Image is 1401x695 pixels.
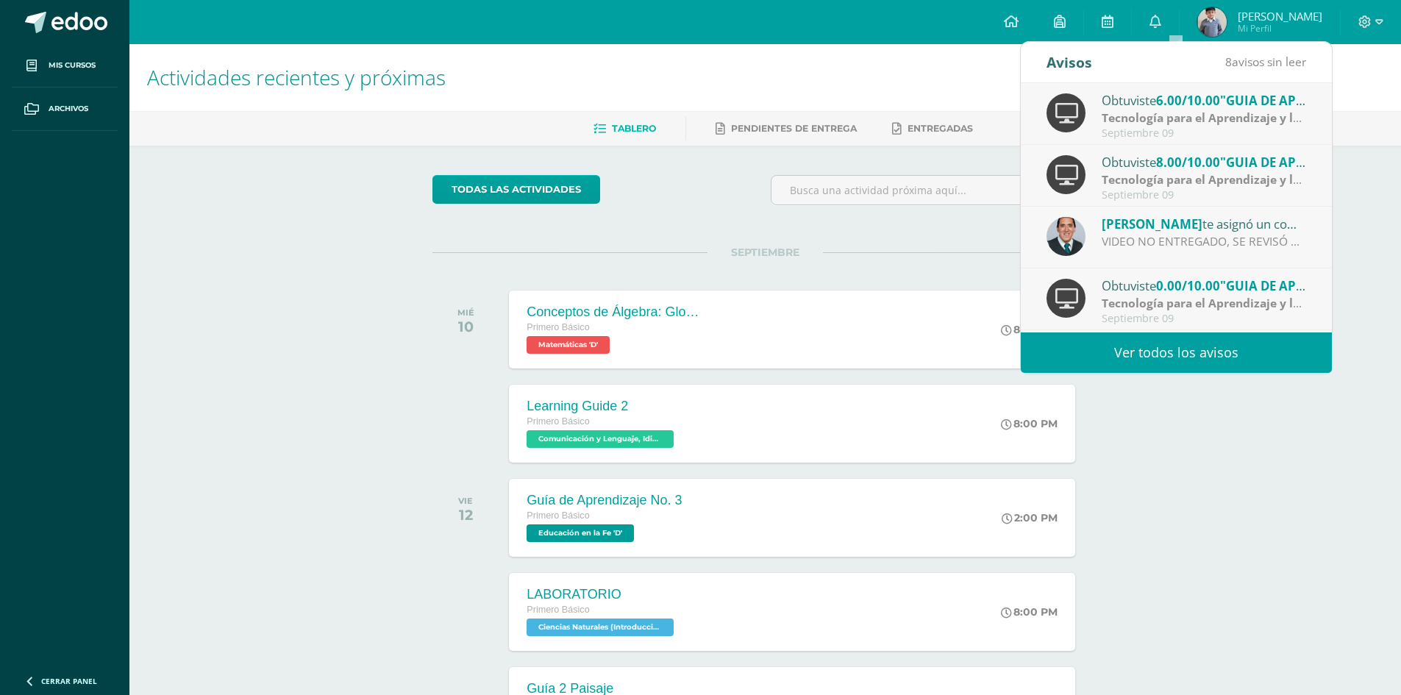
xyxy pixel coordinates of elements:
span: Primero Básico [527,416,589,427]
a: Ver todos los avisos [1021,332,1332,373]
img: 2306758994b507d40baaa54be1d4aa7e.png [1047,217,1085,256]
div: 10 [457,318,474,335]
span: Educación en la Fe 'D' [527,524,634,542]
span: Primero Básico [527,605,589,615]
div: Obtuviste en [1102,152,1306,171]
div: Learning Guide 2 [527,399,677,414]
span: Entregadas [908,123,973,134]
span: [PERSON_NAME] [1102,215,1202,232]
span: [PERSON_NAME] [1238,9,1322,24]
span: Primero Básico [527,322,589,332]
div: 8:00 PM [1001,323,1058,336]
div: Avisos [1047,42,1092,82]
span: "GUIA DE APRENDIZAJE 2" [1220,154,1377,171]
span: Cerrar panel [41,676,97,686]
span: Pendientes de entrega [731,123,857,134]
span: "GUIA DE APRENDIZAJE 3" [1220,92,1377,109]
a: Mis cursos [12,44,118,88]
span: 6.00/10.00 [1156,92,1220,109]
span: avisos sin leer [1225,54,1306,70]
div: Septiembre 09 [1102,189,1306,202]
span: Comunicación y Lenguaje, Idioma Extranjero Inglés 'D' [527,430,674,448]
span: Primero Básico [527,510,589,521]
input: Busca una actividad próxima aquí... [771,176,1097,204]
div: | Zona [1102,110,1306,126]
div: 8:00 PM [1001,605,1058,619]
a: Tablero [593,117,656,140]
span: Ciencias Naturales (Introducción a la Biología) 'D' [527,619,674,636]
span: SEPTIEMBRE [707,246,823,259]
a: Archivos [12,88,118,131]
span: 8 [1225,54,1232,70]
a: Pendientes de entrega [716,117,857,140]
span: Actividades recientes y próximas [147,63,446,91]
div: Septiembre 09 [1102,313,1306,325]
div: 8:00 PM [1001,417,1058,430]
span: 8.00/10.00 [1156,154,1220,171]
div: | Zona [1102,171,1306,188]
div: 2:00 PM [1002,511,1058,524]
span: Mi Perfil [1238,22,1322,35]
span: Archivos [49,103,88,115]
div: Obtuviste en [1102,276,1306,295]
div: VIE [458,496,473,506]
a: todas las Actividades [432,175,600,204]
div: Septiembre 09 [1102,127,1306,140]
div: te asignó un comentario en 'GUIA DE APRENDIZAJE 1' para 'Tecnología para el Aprendizaje y la Comu... [1102,214,1306,233]
span: Matemáticas 'D' [527,336,610,354]
div: Obtuviste en [1102,90,1306,110]
div: LABORATORIO [527,587,677,602]
div: Conceptos de Álgebra: Glosario [527,304,703,320]
span: 0.00/10.00 [1156,277,1220,294]
span: Mis cursos [49,60,96,71]
div: 12 [458,506,473,524]
a: Entregadas [892,117,973,140]
div: VIDEO NO ENTREGADO, SE REVISÓ EL CORREO NO HAY EVIDENCIA DE LA ENTREGA DEL MISMO. [1102,233,1306,250]
div: Guía de Aprendizaje No. 3 [527,493,682,508]
div: MIÉ [457,307,474,318]
img: 5beb38fec7668301f370e1681d348f64.png [1197,7,1227,37]
div: | Zona [1102,295,1306,312]
span: Tablero [612,123,656,134]
span: "GUIA DE APRENDIZAJE 1" [1220,277,1377,294]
